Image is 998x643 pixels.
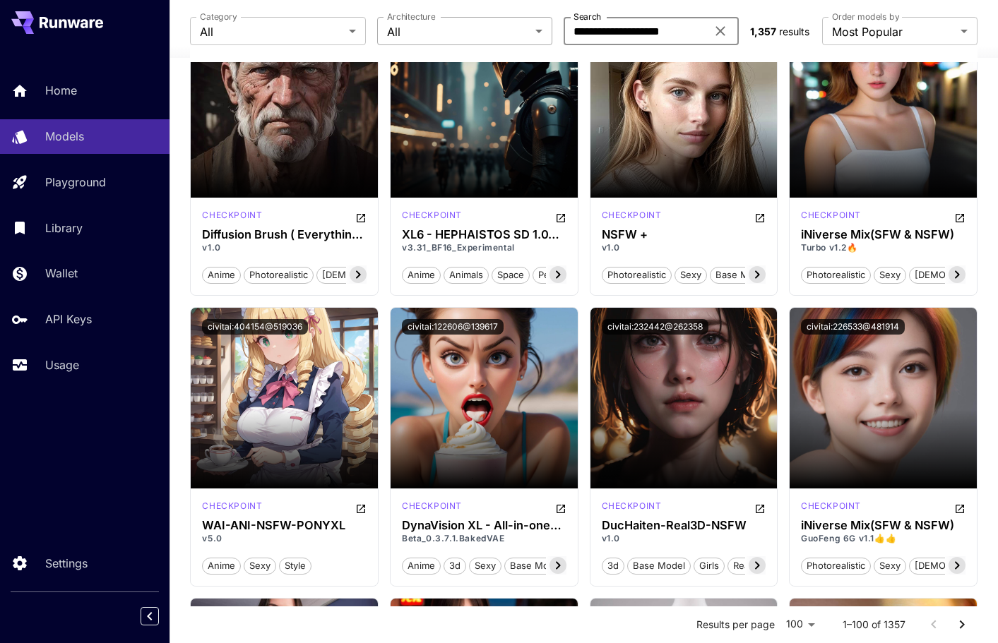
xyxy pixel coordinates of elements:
button: Open in CivitAI [754,500,766,517]
p: checkpoint [202,209,262,222]
span: results [779,25,809,37]
span: photorealistic [602,268,671,282]
p: Settings [45,555,88,572]
div: Pony [202,500,262,517]
p: checkpoint [801,209,861,222]
button: photorealistic [602,265,672,284]
div: Collapse sidebar [151,603,170,629]
span: anime [403,268,440,282]
p: v1.0 [602,241,766,254]
span: photorealistic [802,559,870,573]
span: [DEMOGRAPHIC_DATA] [317,268,429,282]
p: v3.31_BF16_Experimental [402,241,566,254]
span: animals [444,268,488,282]
button: sexy [675,265,707,284]
span: photorealistic [802,268,870,282]
button: anime [402,265,441,284]
span: anime [403,559,440,573]
button: sexy [874,556,906,575]
button: Open in CivitAI [754,209,766,226]
label: Order models by [832,11,899,23]
p: v5.0 [202,532,367,545]
span: Most Popular [832,23,955,40]
span: photorealistic [244,268,313,282]
span: 3d [602,559,624,573]
p: GuoFeng 6G v1.1👍👍 [801,532,966,545]
div: SDXL 1.0 [402,209,462,226]
span: realistic [728,559,773,573]
span: base model [628,559,690,573]
p: Models [45,128,84,145]
div: SD 1.5 [602,500,662,517]
button: base model [504,556,568,575]
p: Wallet [45,265,78,282]
button: 3d [602,556,624,575]
div: DynaVision XL - All-in-one stylized 3D SFW and NSFW output, no refiner needed! [402,519,566,532]
span: sexy [470,559,501,573]
p: checkpoint [402,209,462,222]
button: base model [627,556,691,575]
button: animals [444,265,489,284]
span: sexy [874,559,905,573]
button: photorealistic [801,556,871,575]
div: SDXL 1.0 [402,500,462,517]
button: realistic [727,556,774,575]
label: Category [200,11,237,23]
span: person [533,268,574,282]
button: civitai:404154@519036 [202,319,308,335]
span: sexy [874,268,905,282]
div: 100 [780,614,820,635]
div: Diffusion Brush ( Everything ) - SFW / NSFW- All Purpose Checkpoint - [ Nuclear Diffusion ] - [ A... [202,228,367,241]
button: Open in CivitAI [355,209,367,226]
label: Search [574,11,601,23]
span: space [492,268,529,282]
span: anime [203,268,240,282]
h3: DucHaiten-Real3D-NSFW [602,519,766,532]
button: Go to next page [948,611,976,639]
p: Home [45,82,77,99]
h3: NSFW + [602,228,766,241]
button: person [533,265,575,284]
button: Open in CivitAI [954,209,966,226]
p: Playground [45,174,106,191]
p: checkpoint [202,500,262,512]
h3: iNiverse Mix(SFW & NSFW) [801,519,966,532]
p: Library [45,220,83,236]
button: sexy [244,556,276,575]
span: anime [203,559,240,573]
button: anime [402,556,441,575]
button: Collapse sidebar [141,607,159,625]
h3: XL6 - HEPHAISTOS SD 1.0XL (SFW&NSFW) [402,228,566,241]
p: API Keys [45,311,92,327]
div: WAI-ANI-NSFW-PONYXL [202,519,367,532]
button: Open in CivitAI [555,209,566,226]
button: 3d [444,556,466,575]
p: v1.0 [602,532,766,545]
button: girls [694,556,725,575]
div: SD 1.5 [602,209,662,226]
p: checkpoint [801,500,861,512]
button: [DEMOGRAPHIC_DATA] [316,265,430,284]
p: v1.0 [202,241,367,254]
p: checkpoint [602,500,662,512]
span: girls [694,559,724,573]
h3: iNiverse Mix(SFW & NSFW) [801,228,966,241]
p: Results per page [696,618,775,632]
button: anime [202,556,241,575]
button: photorealistic [801,265,871,284]
span: All [387,23,530,40]
span: 1,357 [750,25,776,37]
button: Open in CivitAI [954,500,966,517]
button: base model [710,265,773,284]
span: sexy [675,268,706,282]
span: style [280,559,311,573]
span: All [200,23,343,40]
button: Open in CivitAI [355,500,367,517]
p: Beta_0.3.7.1.BakedVAE [402,532,566,545]
button: sexy [874,265,906,284]
div: SDXL Turbo [801,209,861,226]
span: 3d [444,559,465,573]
